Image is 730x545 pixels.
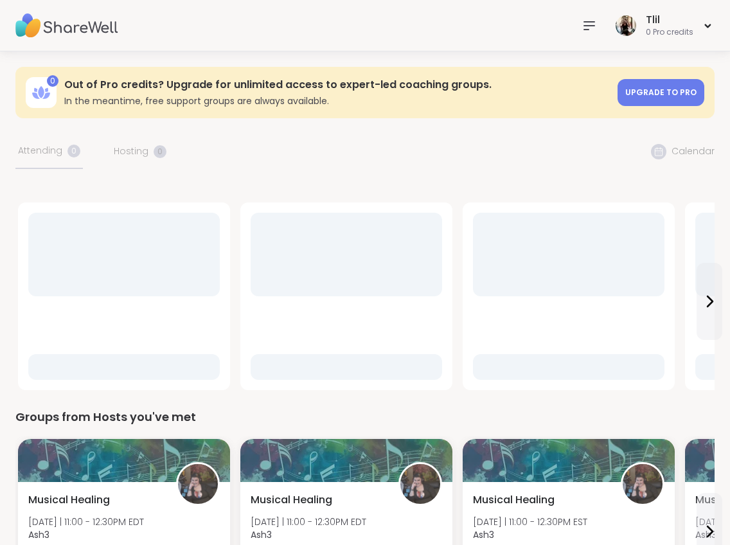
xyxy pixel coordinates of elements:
[473,515,587,528] span: [DATE] | 11:00 - 12:30PM EST
[28,528,49,541] b: Ash3
[695,528,717,541] b: Ash3
[618,79,704,106] a: Upgrade to Pro
[64,94,610,107] h3: In the meantime, free support groups are always available.
[251,528,272,541] b: Ash3
[15,408,715,426] div: Groups from Hosts you've met
[28,492,110,508] span: Musical Healing
[473,528,494,541] b: Ash3
[28,515,144,528] span: [DATE] | 11:00 - 12:30PM EDT
[178,464,218,504] img: Ash3
[473,492,555,508] span: Musical Healing
[646,13,693,27] div: Tlil
[64,78,610,92] h3: Out of Pro credits? Upgrade for unlimited access to expert-led coaching groups.
[616,15,636,36] img: Tlil
[15,3,118,48] img: ShareWell Nav Logo
[623,464,663,504] img: Ash3
[251,515,366,528] span: [DATE] | 11:00 - 12:30PM EDT
[400,464,440,504] img: Ash3
[625,87,697,98] span: Upgrade to Pro
[251,492,332,508] span: Musical Healing
[646,27,693,38] div: 0 Pro credits
[47,75,58,87] div: 0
